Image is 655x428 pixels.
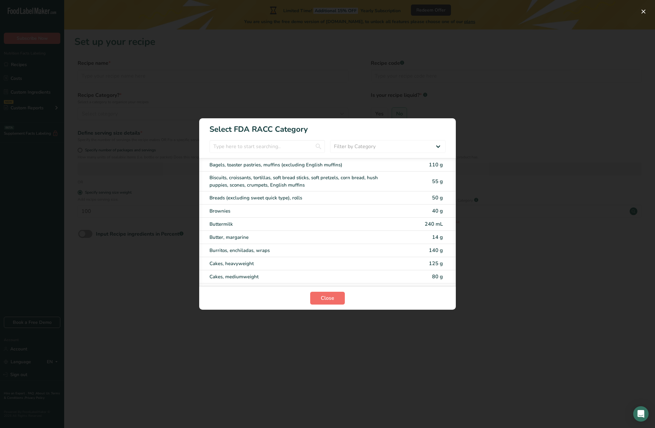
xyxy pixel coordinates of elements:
[209,194,392,202] div: Breads (excluding sweet quick type), rolls
[209,221,392,228] div: Buttermilk
[209,286,392,294] div: Cakes, lightweight (angel food, chiffon, or sponge cake without icing or filling)
[429,260,443,267] span: 125 g
[429,247,443,254] span: 140 g
[432,273,443,280] span: 80 g
[432,234,443,241] span: 14 g
[432,207,443,214] span: 40 g
[199,118,456,135] h1: Select FDA RACC Category
[432,178,443,185] span: 55 g
[425,221,443,228] span: 240 mL
[321,294,334,302] span: Close
[209,140,325,153] input: Type here to start searching..
[310,292,345,305] button: Close
[209,174,392,189] div: Biscuits, croissants, tortillas, soft bread sticks, soft pretzels, corn bread, hush puppies, scon...
[209,161,392,169] div: Bagels, toaster pastries, muffins (excluding English muffins)
[432,194,443,201] span: 50 g
[429,161,443,168] span: 110 g
[209,207,392,215] div: Brownies
[209,234,392,241] div: Butter, margarine
[209,260,392,267] div: Cakes, heavyweight
[633,406,649,422] div: Open Intercom Messenger
[209,247,392,254] div: Burritos, enchiladas, wraps
[209,273,392,281] div: Cakes, mediumweight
